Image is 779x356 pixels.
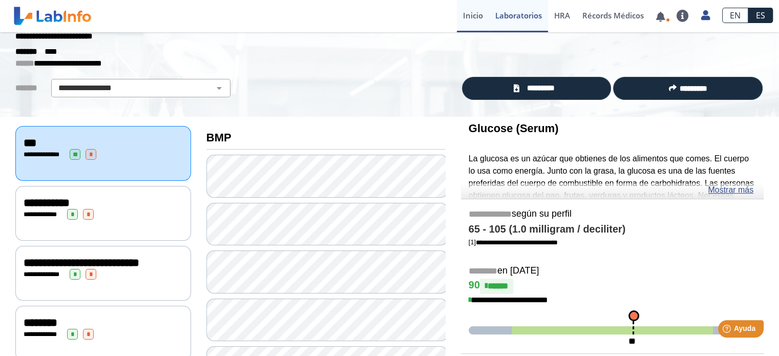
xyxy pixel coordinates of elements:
b: Glucose (Serum) [469,122,559,135]
span: HRA [554,10,570,20]
a: Mostrar más [708,184,753,196]
a: ES [748,8,773,23]
a: [1] [469,238,558,246]
h4: 65 - 105 (1.0 milligram / deciliter) [469,223,756,236]
h5: según su perfil [469,208,756,220]
p: La glucosa es un azúcar que obtienes de los alimentos que comes. El cuerpo lo usa como energía. J... [469,153,756,238]
h4: 90 [469,279,756,294]
iframe: Help widget launcher [688,316,768,345]
b: BMP [206,131,231,144]
h5: en [DATE] [469,265,756,277]
a: EN [722,8,748,23]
